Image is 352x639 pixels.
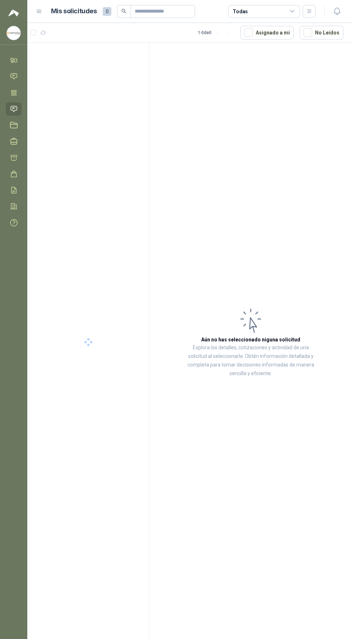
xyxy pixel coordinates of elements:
[103,7,111,16] span: 0
[51,6,97,17] h1: Mis solicitudes
[201,336,300,344] h3: Aún no has seleccionado niguna solicitud
[198,27,235,38] div: 1 - 0 de 0
[7,26,20,40] img: Company Logo
[233,8,248,15] div: Todas
[240,26,294,39] button: Asignado a mi
[121,9,126,14] span: search
[185,344,316,378] p: Explora los detalles, cotizaciones y actividad de una solicitud al seleccionarla. Obtén informaci...
[8,9,19,17] img: Logo peakr
[300,26,343,39] button: No Leídos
